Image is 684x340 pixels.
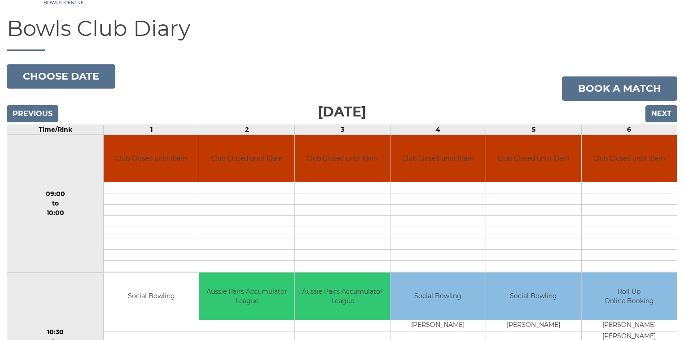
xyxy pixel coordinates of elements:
[390,125,486,134] td: 4
[295,273,390,320] td: Aussie Pairs Accumulator League
[7,105,58,122] input: Previous
[390,320,486,331] td: [PERSON_NAME]
[7,134,104,273] td: 09:00 to 10:00
[390,135,486,182] td: Club Closed until 10am
[582,273,677,320] td: Roll Up Online Booking
[390,273,486,320] td: Social Bowling
[104,273,199,320] td: Social Bowling
[104,135,199,182] td: Club Closed until 10am
[7,64,115,89] button: Choose date
[581,125,677,134] td: 6
[295,125,390,134] td: 3
[562,76,677,101] a: Book a match
[645,105,677,122] input: Next
[486,320,581,331] td: [PERSON_NAME]
[199,135,294,182] td: Club Closed until 10am
[486,135,581,182] td: Club Closed until 10am
[7,17,677,51] h1: Bowls Club Diary
[7,125,104,134] td: Time/Rink
[199,273,294,320] td: Aussie Pairs Accumulator League
[486,125,581,134] td: 5
[295,135,390,182] td: Club Closed until 10am
[199,125,295,134] td: 2
[486,273,581,320] td: Social Bowling
[582,320,677,331] td: [PERSON_NAME]
[582,135,677,182] td: Club Closed until 10am
[104,125,199,134] td: 1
